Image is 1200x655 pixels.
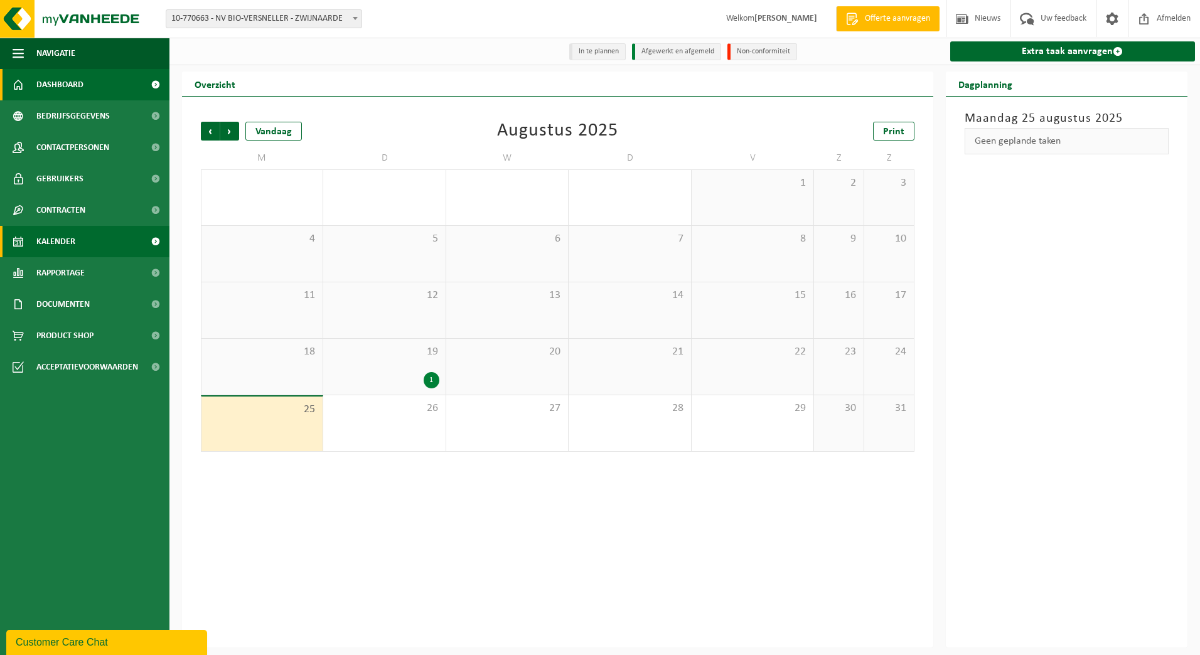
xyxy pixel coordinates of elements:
[569,147,691,169] td: D
[166,10,362,28] span: 10-770663 - NV BIO-VERSNELLER - ZWIJNAARDE
[820,176,857,190] span: 2
[36,194,85,226] span: Contracten
[883,127,904,137] span: Print
[871,232,908,246] span: 10
[36,38,75,69] span: Navigatie
[497,122,618,141] div: Augustus 2025
[727,43,797,60] li: Non-conformiteit
[820,402,857,415] span: 30
[208,289,316,302] span: 11
[6,627,210,655] iframe: chat widget
[873,122,914,141] a: Print
[245,122,302,141] div: Vandaag
[871,289,908,302] span: 17
[965,128,1169,154] div: Geen geplande taken
[36,257,85,289] span: Rapportage
[698,345,807,359] span: 22
[698,289,807,302] span: 15
[208,403,316,417] span: 25
[201,122,220,141] span: Vorige
[424,372,439,388] div: 1
[862,13,933,25] span: Offerte aanvragen
[965,109,1169,128] h3: Maandag 25 augustus 2025
[329,289,439,302] span: 12
[166,9,362,28] span: 10-770663 - NV BIO-VERSNELLER - ZWIJNAARDE
[836,6,940,31] a: Offerte aanvragen
[36,320,94,351] span: Product Shop
[575,345,684,359] span: 21
[201,147,323,169] td: M
[36,100,110,132] span: Bedrijfsgegevens
[36,132,109,163] span: Contactpersonen
[453,402,562,415] span: 27
[220,122,239,141] span: Volgende
[820,345,857,359] span: 23
[754,14,817,23] strong: [PERSON_NAME]
[950,41,1196,61] a: Extra taak aanvragen
[575,402,684,415] span: 28
[446,147,569,169] td: W
[208,232,316,246] span: 4
[632,43,721,60] li: Afgewerkt en afgemeld
[864,147,914,169] td: Z
[329,402,439,415] span: 26
[453,345,562,359] span: 20
[946,72,1025,96] h2: Dagplanning
[698,402,807,415] span: 29
[36,69,83,100] span: Dashboard
[871,345,908,359] span: 24
[323,147,446,169] td: D
[698,176,807,190] span: 1
[36,163,83,194] span: Gebruikers
[575,232,684,246] span: 7
[329,345,439,359] span: 19
[208,345,316,359] span: 18
[871,176,908,190] span: 3
[698,232,807,246] span: 8
[814,147,864,169] td: Z
[329,232,439,246] span: 5
[182,72,248,96] h2: Overzicht
[569,43,626,60] li: In te plannen
[692,147,814,169] td: V
[820,232,857,246] span: 9
[36,351,138,383] span: Acceptatievoorwaarden
[871,402,908,415] span: 31
[36,289,90,320] span: Documenten
[36,226,75,257] span: Kalender
[820,289,857,302] span: 16
[453,289,562,302] span: 13
[453,232,562,246] span: 6
[575,289,684,302] span: 14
